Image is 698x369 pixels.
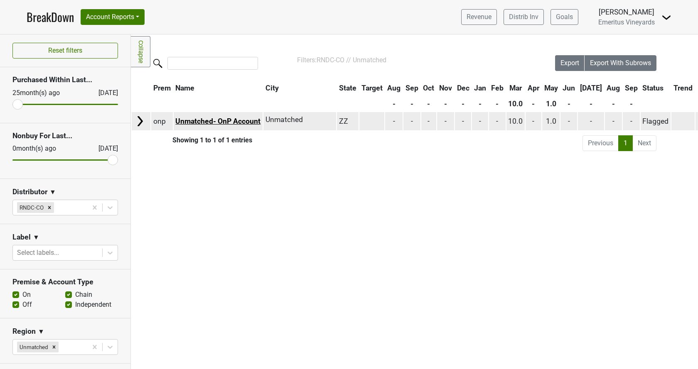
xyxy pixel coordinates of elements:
th: Jul: activate to sort column ascending [578,81,604,95]
button: Reset filters [12,43,118,59]
span: Emeritus Vineyards [598,18,655,26]
span: - [568,117,570,125]
a: BreakDown [27,8,74,26]
th: State: activate to sort column ascending [337,81,359,95]
span: Status [642,84,664,92]
th: 1.0 [542,96,560,111]
div: Unmatched [17,342,49,352]
th: - [437,96,454,111]
span: - [590,117,592,125]
button: Export With Subrows [585,55,656,71]
span: ZZ [339,117,348,125]
button: Export [555,55,585,71]
th: Oct: activate to sort column ascending [421,81,437,95]
div: 0 month(s) ago [12,144,79,154]
th: &nbsp;: activate to sort column ascending [132,81,150,95]
button: Account Reports [81,9,145,25]
th: - [455,96,472,111]
span: RNDC-CO // Unmatched [317,56,386,64]
th: - [605,96,622,111]
th: Sep: activate to sort column ascending [623,81,640,95]
a: Goals [551,9,578,25]
div: [DATE] [91,88,118,98]
label: Chain [75,290,92,300]
div: 25 month(s) ago [12,88,79,98]
span: Export With Subrows [590,59,651,67]
span: ▼ [33,232,39,242]
img: Arrow right [134,115,146,127]
th: - [623,96,640,111]
label: On [22,290,31,300]
th: Aug: activate to sort column ascending [605,81,622,95]
span: Target [361,84,383,92]
span: ▼ [38,327,44,337]
th: Trend: activate to sort column ascending [671,81,695,95]
th: - [421,96,437,111]
span: Name [175,84,194,92]
h3: Region [12,327,36,336]
span: 1.0 [546,117,556,125]
th: Status: activate to sort column ascending [641,81,671,95]
th: May: activate to sort column ascending [542,81,560,95]
a: Unmatched- OnP Account [175,117,261,125]
a: Distrib Inv [504,9,544,25]
td: onp [151,112,173,130]
div: [PERSON_NAME] [598,7,655,17]
th: Sep: activate to sort column ascending [403,81,420,95]
td: Flagged [641,112,671,130]
span: Prem [153,84,171,92]
th: Aug: activate to sort column ascending [385,81,403,95]
span: - [411,117,413,125]
a: Collapse [131,36,150,67]
span: - [630,117,632,125]
th: Mar: activate to sort column ascending [506,81,525,95]
div: RNDC-CO [17,202,45,213]
span: - [532,117,534,125]
span: 10.0 [508,117,523,125]
th: - [403,96,420,111]
span: Export [560,59,579,67]
label: Independent [75,300,111,310]
span: - [496,117,498,125]
th: Name: activate to sort column ascending [174,81,263,95]
span: - [479,117,481,125]
th: Jun: activate to sort column ascending [560,81,577,95]
th: Nov: activate to sort column ascending [437,81,454,95]
label: Off [22,300,32,310]
span: ▼ [49,187,56,197]
th: - [385,96,403,111]
div: [DATE] [91,144,118,154]
a: 1 [618,135,633,151]
th: Dec: activate to sort column ascending [455,81,472,95]
div: Showing 1 to 1 of 1 entries [131,136,252,144]
th: Prem: activate to sort column ascending [151,81,173,95]
th: Apr: activate to sort column ascending [526,81,541,95]
span: - [445,117,447,125]
th: - [526,96,541,111]
th: 10.0 [506,96,525,111]
a: Revenue [461,9,497,25]
th: Target: activate to sort column ascending [359,81,385,95]
th: Feb: activate to sort column ascending [489,81,506,95]
span: - [393,117,395,125]
h3: Nonbuy For Last... [12,132,118,140]
span: - [462,117,464,125]
div: Remove Unmatched [49,342,59,352]
th: City: activate to sort column ascending [263,81,332,95]
h3: Label [12,233,31,242]
span: - [612,117,614,125]
th: - [472,96,488,111]
h3: Premise & Account Type [12,278,118,286]
img: Dropdown Menu [661,12,671,22]
th: - [560,96,577,111]
span: Trend [673,84,693,92]
div: Remove RNDC-CO [45,202,54,213]
th: - [578,96,604,111]
div: Filters: [297,55,532,65]
h3: Distributor [12,188,47,196]
th: - [489,96,506,111]
th: Jan: activate to sort column ascending [472,81,488,95]
span: - [428,117,430,125]
span: Unmatched [265,115,303,124]
h3: Purchased Within Last... [12,76,118,84]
